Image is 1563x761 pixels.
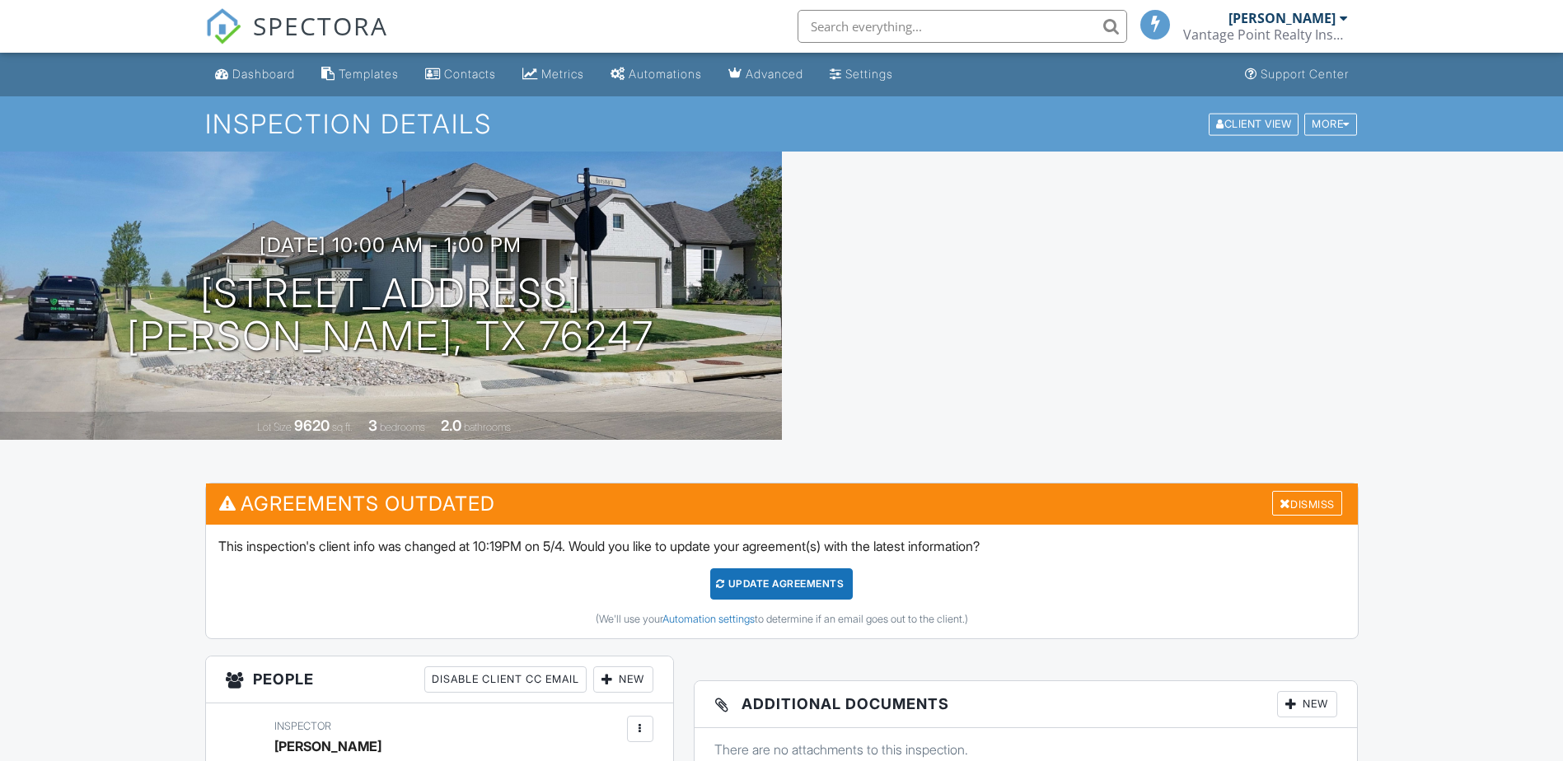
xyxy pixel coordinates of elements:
a: Automation settings [662,613,755,625]
div: 3 [368,417,377,434]
div: 9620 [294,417,330,434]
div: Metrics [541,67,584,81]
h3: [DATE] 10:00 am - 1:00 pm [260,234,522,256]
div: Client View [1209,113,1299,135]
div: Templates [339,67,399,81]
a: Dashboard [208,59,302,90]
div: Support Center [1261,67,1349,81]
div: Update Agreements [710,568,853,600]
h3: Additional Documents [695,681,1358,728]
a: Settings [823,59,900,90]
div: Settings [845,67,893,81]
h3: People [206,656,673,703]
a: Client View [1207,117,1303,129]
a: Support Center [1238,59,1355,90]
div: New [593,666,653,693]
div: More [1304,113,1357,135]
a: Automations (Basic) [604,59,709,90]
div: Automations [629,67,702,81]
div: Dismiss [1272,491,1342,516]
div: 2.0 [441,417,461,434]
a: Contacts [419,59,503,90]
div: Dashboard [232,67,295,81]
div: Contacts [444,67,496,81]
div: New [1277,691,1337,717]
a: Metrics [516,59,591,90]
a: Advanced [722,59,810,90]
span: bathrooms [464,421,511,433]
span: Inspector [274,720,331,732]
div: [PERSON_NAME] [274,734,381,759]
p: There are no attachments to this inspection. [714,740,1338,759]
div: Vantage Point Realty Inspections [1183,26,1348,43]
a: Templates [315,59,405,90]
div: Advanced [746,67,803,81]
div: (We'll use your to determine if an email goes out to the client.) [218,613,1345,626]
div: Disable Client CC Email [424,666,587,693]
span: sq.ft. [332,421,353,433]
span: SPECTORA [253,8,388,43]
input: Search everything... [798,10,1127,43]
a: SPECTORA [205,22,388,57]
div: This inspection's client info was changed at 10:19PM on 5/4. Would you like to update your agreem... [206,525,1358,638]
h1: Inspection Details [205,110,1359,138]
h3: Agreements Outdated [206,483,1358,524]
span: bedrooms [380,421,425,433]
div: [PERSON_NAME] [1228,10,1336,26]
h1: [STREET_ADDRESS] [PERSON_NAME], TX 76247 [127,272,654,359]
img: The Best Home Inspection Software - Spectora [205,8,241,44]
span: Lot Size [257,421,292,433]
